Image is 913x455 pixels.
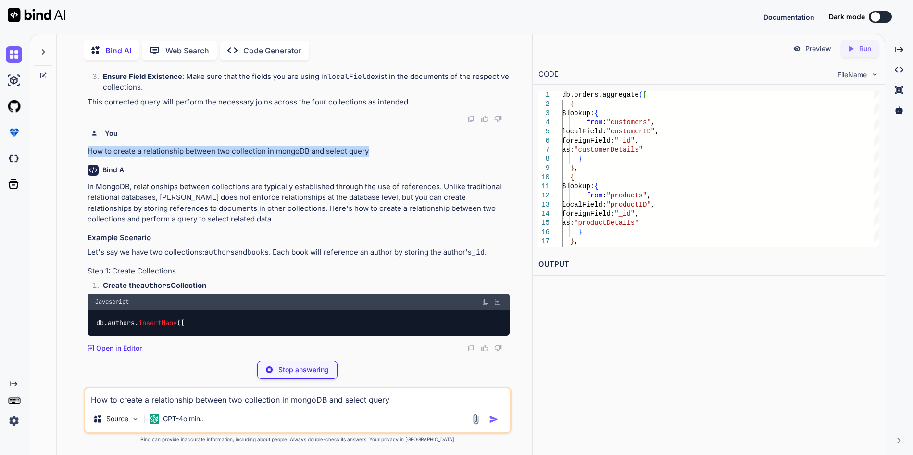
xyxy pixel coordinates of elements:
[635,137,638,144] span: ,
[481,115,488,123] img: like
[538,182,550,191] div: 11
[278,365,329,375] p: Stop answering
[105,129,118,138] h6: You
[538,118,550,127] div: 4
[538,228,550,237] div: 16
[562,219,574,227] span: as:
[638,91,642,99] span: (
[6,413,22,429] img: settings
[650,201,654,208] span: ,
[606,128,655,135] span: "customerID"
[6,46,22,63] img: chat
[586,118,602,126] span: from
[829,12,865,22] span: Dark mode
[95,298,129,306] span: Javascript
[574,164,578,172] span: ,
[602,118,606,126] span: :
[838,70,867,79] span: FileName
[602,192,606,199] span: :
[606,192,647,199] span: "products"
[538,69,559,80] div: CODE
[247,247,269,257] code: books
[793,44,801,53] img: preview
[96,343,142,353] p: Open in Editor
[570,173,574,181] span: {
[538,109,550,118] div: 3
[562,128,606,135] span: localField:
[763,12,814,22] button: Documentation
[84,436,511,443] p: Bind can provide inaccurate information, including about people. Always double-check its answers....
[108,318,135,327] span: authors
[574,146,643,154] span: "customerDetails"
[763,13,814,21] span: Documentation
[606,118,650,126] span: "customers"
[6,150,22,167] img: darkCloudIdeIcon
[88,182,509,225] p: In MongoDB, relationships between collections are typically established through the use of refere...
[493,298,502,306] img: Open in Browser
[140,281,171,290] code: authors
[494,115,502,123] img: dislike
[574,219,638,227] span: "productDetails"
[88,247,509,258] p: Let's say we have two collections: and . Each book will reference an author by storing the author...
[88,266,509,277] h4: Step 1: Create Collections
[6,124,22,141] img: premium
[562,210,614,218] span: foreignField:
[494,344,502,352] img: dislike
[88,146,509,157] p: How to create a relationship between two collection in mongoDB and select query
[138,318,177,327] span: insertMany
[562,91,639,99] span: db.orders.aggregate
[106,414,128,424] p: Source
[655,128,659,135] span: ,
[594,182,598,190] span: {
[562,109,594,117] span: $lookup:
[578,155,582,163] span: }
[614,137,635,144] span: "_id"
[538,136,550,145] div: 6
[243,45,301,56] p: Code Generator
[538,237,550,246] div: 17
[6,72,22,89] img: ai-studio
[650,118,654,126] span: ,
[103,72,182,81] strong: Ensure Field Existence
[871,70,879,78] img: chevron down
[538,164,550,173] div: 9
[562,182,594,190] span: $lookup:
[538,100,550,109] div: 2
[95,318,185,328] code: db. . ([
[574,237,578,245] span: ,
[614,210,635,218] span: "_id"
[204,247,235,257] code: authors
[586,192,602,199] span: from
[131,415,139,423] img: Pick Models
[163,414,204,424] p: GPT-4o min..
[570,247,574,254] span: {
[103,281,206,290] strong: Create the Collection
[489,415,499,424] img: icon
[538,246,550,255] div: 18
[805,44,831,53] p: Preview
[88,233,509,244] h3: Example Scenario
[570,237,574,245] span: }
[643,91,647,99] span: [
[570,100,574,108] span: {
[88,97,509,108] p: This corrected query will perform the necessary joins across the four collections as intended.
[562,137,614,144] span: foreignField:
[562,201,606,208] span: localField:
[470,414,481,425] img: attachment
[482,298,489,306] img: copy
[538,219,550,228] div: 15
[165,45,209,56] p: Web Search
[859,44,871,53] p: Run
[594,109,598,117] span: {
[467,344,475,352] img: copy
[538,145,550,155] div: 7
[635,210,638,218] span: ,
[6,98,22,115] img: githubLight
[538,191,550,200] div: 12
[150,414,159,424] img: GPT-4o mini
[538,91,550,100] div: 1
[533,253,885,276] h2: OUTPUT
[481,344,488,352] img: like
[472,247,485,257] code: _id
[8,8,65,22] img: Bind AI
